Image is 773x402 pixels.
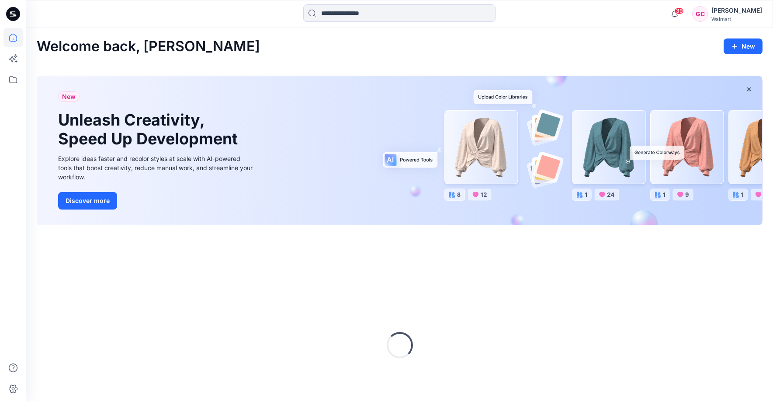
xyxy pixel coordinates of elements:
[58,192,117,210] button: Discover more
[724,38,763,54] button: New
[62,91,76,102] span: New
[58,192,255,210] a: Discover more
[58,154,255,182] div: Explore ideas faster and recolor styles at scale with AI-powered tools that boost creativity, red...
[692,6,708,22] div: GC
[674,7,684,14] span: 39
[711,5,762,16] div: [PERSON_NAME]
[37,38,260,55] h2: Welcome back, [PERSON_NAME]
[58,111,242,148] h1: Unleash Creativity, Speed Up Development
[711,16,762,22] div: Walmart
